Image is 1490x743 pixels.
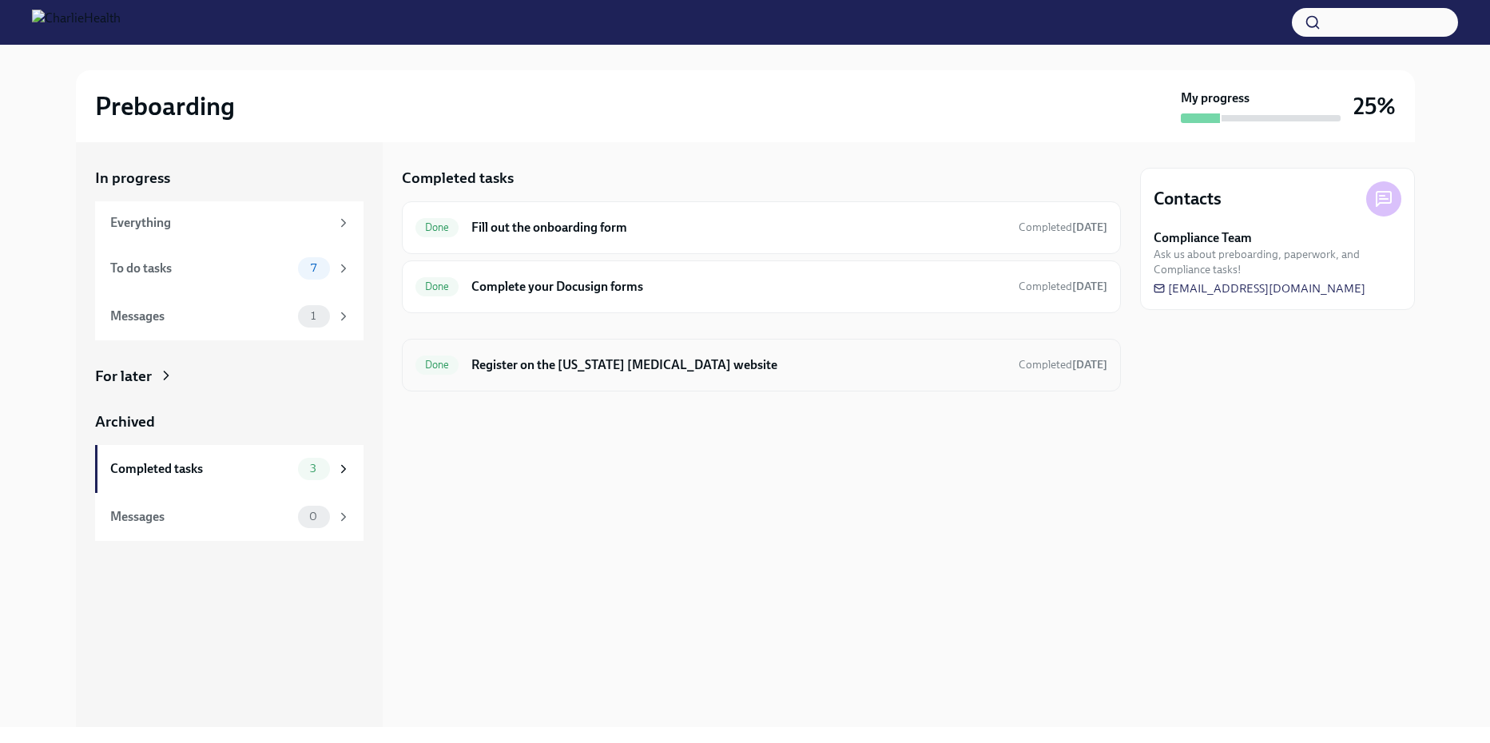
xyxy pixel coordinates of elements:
span: August 13th, 2025 09:42 [1019,279,1107,294]
a: For later [95,366,364,387]
strong: My progress [1181,89,1250,107]
span: 0 [300,511,327,522]
h2: Preboarding [95,90,235,122]
div: For later [95,366,152,387]
a: Messages0 [95,493,364,541]
span: Completed [1019,358,1107,371]
strong: [DATE] [1072,221,1107,234]
a: DoneFill out the onboarding formCompleted[DATE] [415,215,1107,240]
span: Completed [1019,280,1107,293]
div: Everything [110,214,330,232]
a: Archived [95,411,364,432]
span: August 13th, 2025 10:06 [1019,357,1107,372]
h5: Completed tasks [402,168,514,189]
span: 1 [301,310,325,322]
div: Completed tasks [110,460,292,478]
strong: [DATE] [1072,280,1107,293]
span: Done [415,221,459,233]
a: DoneComplete your Docusign formsCompleted[DATE] [415,274,1107,300]
h4: Contacts [1154,187,1222,211]
a: Messages1 [95,292,364,340]
a: In progress [95,168,364,189]
span: Completed [1019,221,1107,234]
img: CharlieHealth [32,10,121,35]
a: DoneRegister on the [US_STATE] [MEDICAL_DATA] websiteCompleted[DATE] [415,352,1107,378]
span: Ask us about preboarding, paperwork, and Compliance tasks! [1154,247,1401,277]
div: Messages [110,508,292,526]
strong: [DATE] [1072,358,1107,371]
h3: 25% [1353,92,1396,121]
h6: Fill out the onboarding form [471,219,1005,236]
a: Completed tasks3 [95,445,364,493]
a: To do tasks7 [95,244,364,292]
div: To do tasks [110,260,292,277]
span: Done [415,359,459,371]
span: Done [415,280,459,292]
span: August 13th, 2025 09:31 [1019,220,1107,235]
a: [EMAIL_ADDRESS][DOMAIN_NAME] [1154,280,1365,296]
div: Messages [110,308,292,325]
strong: Compliance Team [1154,229,1252,247]
span: 3 [300,463,326,475]
h6: Register on the [US_STATE] [MEDICAL_DATA] website [471,356,1005,374]
span: 7 [301,262,326,274]
a: Everything [95,201,364,244]
h6: Complete your Docusign forms [471,278,1005,296]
